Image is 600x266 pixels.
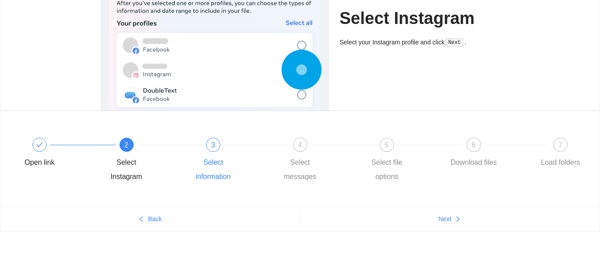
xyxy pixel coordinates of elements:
h1: Select Instagram [340,8,500,29]
button: Nextright [300,212,600,226]
div: Select messages [274,155,326,184]
code: Next [445,38,463,47]
span: 4 [298,141,302,149]
span: 3 [211,141,215,149]
button: leftBack [0,212,300,226]
div: 6Download files [448,138,535,170]
div: 3Select information [187,138,274,184]
span: right [455,216,461,223]
div: Open link [24,155,55,170]
span: 5 [385,141,389,149]
div: 4Select messages [274,138,362,184]
div: Select your Instagram profile and click . [340,37,500,48]
div: Load folders [541,155,580,170]
div: 7Load folders [535,138,586,170]
div: Select Instagram [101,155,152,184]
span: 2 [124,141,128,149]
div: Select information [187,155,239,184]
div: Open link [14,138,101,170]
span: Back [148,214,162,224]
div: Select file options [361,155,413,184]
div: 2Select Instagram [101,138,188,184]
span: check [36,141,43,148]
span: 7 [559,141,563,149]
div: Download files [450,155,497,170]
span: 6 [472,141,476,149]
div: 5Select file options [361,138,448,184]
span: left [138,216,144,223]
span: Next [438,214,451,224]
